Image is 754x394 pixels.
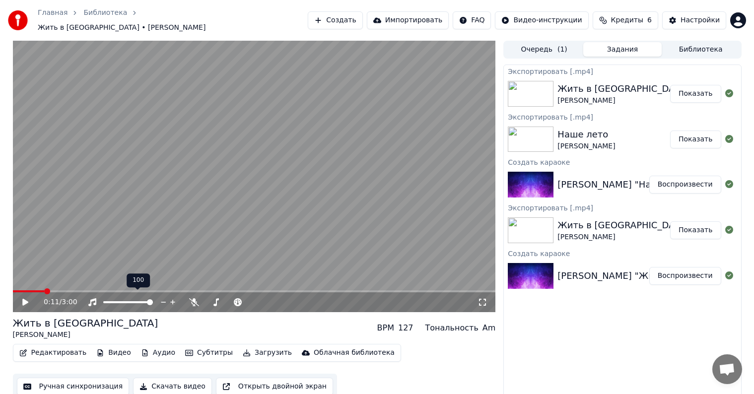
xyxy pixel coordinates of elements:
span: Жить в [GEOGRAPHIC_DATA] • [PERSON_NAME] [38,23,206,33]
div: Настройки [681,15,720,25]
button: Видео-инструкции [495,11,588,29]
a: Библиотека [83,8,127,18]
button: Субтитры [181,346,237,360]
button: Видео [92,346,135,360]
div: 100 [127,273,150,287]
div: [PERSON_NAME] "Жить в кайф" [557,269,704,283]
div: Наше лето [557,128,615,141]
div: [PERSON_NAME] [557,141,615,151]
div: / [44,297,68,307]
img: youka [8,10,28,30]
span: 0:11 [44,297,59,307]
button: Импортировать [367,11,449,29]
button: Показать [670,85,721,103]
span: Кредиты [611,15,643,25]
div: Жить в [GEOGRAPHIC_DATA] [13,316,158,330]
div: Экспортировать [.mp4] [504,111,741,123]
div: Экспортировать [.mp4] [504,65,741,77]
button: FAQ [453,11,491,29]
div: [PERSON_NAME] [13,330,158,340]
div: Am [482,322,496,334]
a: Открытый чат [712,354,742,384]
button: Аудио [137,346,179,360]
a: Главная [38,8,68,18]
button: Редактировать [15,346,91,360]
nav: breadcrumb [38,8,308,33]
button: Показать [670,131,721,148]
div: Тональность [425,322,479,334]
button: Очередь [505,42,583,57]
div: BPM [377,322,394,334]
button: Воспроизвести [649,176,721,194]
button: Воспроизвести [649,267,721,285]
div: Создать караоке [504,247,741,259]
button: Показать [670,221,721,239]
button: Настройки [662,11,726,29]
span: 3:00 [62,297,77,307]
div: Жить в [GEOGRAPHIC_DATA] [557,218,688,232]
div: Облачная библиотека [314,348,395,358]
div: Жить в [GEOGRAPHIC_DATA] [557,82,688,96]
div: [PERSON_NAME] "Наше лето" [557,178,693,192]
button: Задания [583,42,662,57]
button: Загрузить [239,346,296,360]
div: Экспортировать [.mp4] [504,201,741,213]
div: [PERSON_NAME] [557,96,688,106]
span: ( 1 ) [557,45,567,55]
button: Библиотека [662,42,740,57]
button: Кредиты6 [593,11,658,29]
div: 127 [398,322,413,334]
div: [PERSON_NAME] [557,232,688,242]
span: 6 [647,15,652,25]
button: Создать [308,11,362,29]
div: Создать караоке [504,156,741,168]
